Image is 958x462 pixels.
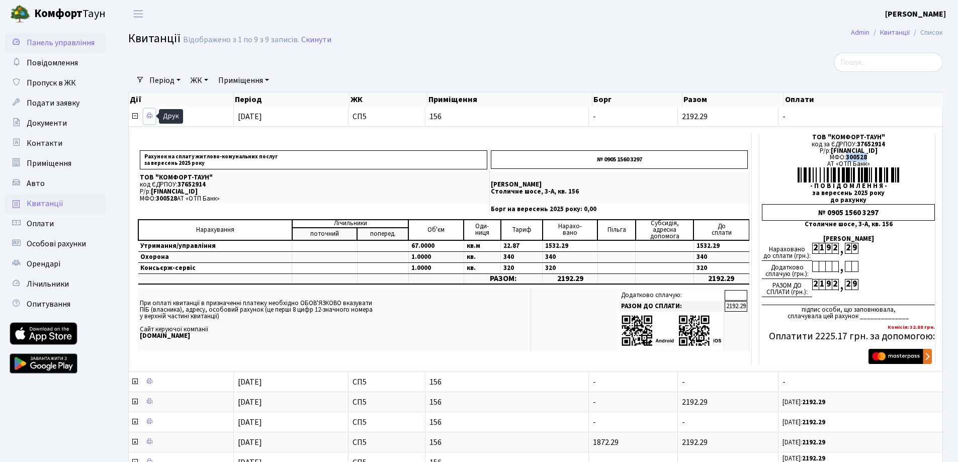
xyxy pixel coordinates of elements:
span: 156 [429,378,585,386]
span: 156 [429,113,585,121]
td: Нарахо- вано [543,220,598,240]
span: - [782,113,938,121]
span: Таун [34,6,106,23]
th: Дії [129,93,234,107]
div: Столичне шосе, 3-А, кв. 156 [762,221,935,228]
span: Орендарі [27,258,60,269]
span: - [593,397,596,408]
span: Документи [27,118,67,129]
div: Р/р: [762,148,935,154]
button: Переключити навігацію [126,6,151,22]
td: 2192.29 [543,273,598,284]
div: № 0905 1560 3297 [762,204,935,221]
span: [DATE] [238,437,262,448]
span: СП5 [353,398,421,406]
td: 1.0000 [408,251,464,262]
p: МФО: АТ «ОТП Банк» [140,196,487,202]
td: РАЗОМ ДО СПЛАТИ: [619,301,724,312]
nav: breadcrumb [836,22,958,43]
div: 1 [819,243,825,254]
div: - П О В І Д О М Л Е Н Н Я - [762,183,935,190]
a: Особові рахунки [5,234,106,254]
span: СП5 [353,113,421,121]
span: Авто [27,178,45,189]
b: 2192.29 [802,438,825,447]
td: Пільга [597,220,635,240]
p: Р/р: [140,189,487,195]
div: 9 [851,243,858,254]
td: Консьєрж-сервіс [138,262,292,273]
span: 2192.29 [682,397,708,408]
input: Пошук... [834,53,943,72]
span: - [593,417,596,428]
div: 1 [819,279,825,290]
img: logo.png [10,4,30,24]
span: Приміщення [27,158,71,169]
span: [FINANCIAL_ID] [151,187,198,196]
td: 67.0000 [408,240,464,252]
span: - [593,111,596,122]
span: 156 [429,418,585,426]
span: 37652914 [178,180,206,189]
td: Тариф [501,220,543,240]
span: Контакти [27,138,62,149]
td: Нарахування [138,220,292,240]
img: apps-qrcodes.png [621,314,722,347]
td: РАЗОМ: [464,273,542,284]
a: Повідомлення [5,53,106,73]
div: 2 [812,279,819,290]
div: [PERSON_NAME] [762,236,935,242]
div: 9 [851,279,858,290]
span: СП5 [353,438,421,446]
b: 2192.29 [802,398,825,407]
th: Оплати [784,93,950,107]
b: 2192.29 [802,418,825,427]
span: 2192.29 [682,437,708,448]
a: Період [145,72,185,89]
td: 2192.29 [693,273,749,284]
span: [DATE] [238,111,262,122]
div: до рахунку [762,197,935,204]
td: 340 [543,251,598,262]
b: Комфорт [34,6,82,22]
small: [DATE]: [782,418,825,427]
td: Оди- ниця [464,220,500,240]
td: 340 [693,251,749,262]
td: При оплаті квитанції в призначенні платежу необхідно ОБОВ'ЯЗКОВО вказувати ПІБ (власника), адресу... [138,289,531,350]
td: 320 [501,262,543,273]
a: Орендарі [5,254,106,274]
p: Столичне шосе, 3-А, кв. 156 [491,189,748,195]
p: Борг на вересень 2025 року: 0,00 [491,206,748,213]
span: Оплати [27,218,54,229]
div: РАЗОМ ДО СПЛАТИ (грн.): [762,279,812,297]
span: Опитування [27,299,70,310]
th: Борг [592,93,682,107]
div: 2 [832,243,838,254]
div: Додатково сплачую (грн.): [762,261,812,279]
h5: Оплатити 2225.17 грн. за допомогою: [762,330,935,342]
span: Пропуск в ЖК [27,77,76,88]
span: Лічильники [27,279,69,290]
span: 2192.29 [682,111,708,122]
span: Квитанції [27,198,63,209]
div: Відображено з 1 по 9 з 9 записів. [183,35,299,45]
td: кв. [464,251,500,262]
div: 9 [825,243,832,254]
td: До cплати [693,220,749,240]
p: ТОВ "КОМФОРТ-ТАУН" [140,174,487,181]
span: Панель управління [27,37,95,48]
span: [DATE] [238,397,262,408]
td: кв. [464,262,500,273]
li: Список [910,27,943,38]
td: Субсидія, адресна допомога [636,220,694,240]
a: [PERSON_NAME] [885,8,946,20]
a: ЖК [187,72,212,89]
td: 2192.29 [725,301,747,312]
th: Приміщення [427,93,593,107]
a: Admin [851,27,869,38]
td: Додатково сплачую: [619,290,724,301]
a: Квитанції [5,194,106,214]
div: 2 [845,279,851,290]
td: Утримання/управління [138,240,292,252]
td: 320 [693,262,749,273]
